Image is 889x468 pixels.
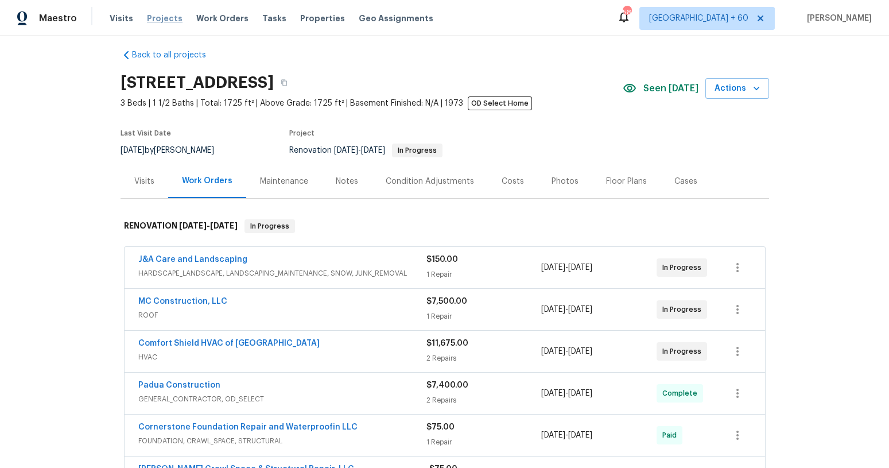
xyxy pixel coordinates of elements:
div: Costs [502,176,524,187]
span: - [541,388,592,399]
span: [DATE] [361,146,385,154]
span: $75.00 [426,423,455,431]
a: MC Construction, LLC [138,297,227,305]
div: Maintenance [260,176,308,187]
span: Renovation [289,146,442,154]
div: 1 Repair [426,436,542,448]
span: In Progress [662,346,706,357]
span: [DATE] [568,305,592,314]
span: - [179,222,238,230]
span: Properties [300,13,345,24]
span: [DATE] [210,222,238,230]
div: Work Orders [182,175,232,187]
span: [DATE] [541,264,565,272]
div: 1 Repair [426,311,542,322]
button: Actions [705,78,769,99]
div: Visits [134,176,154,187]
span: Maestro [39,13,77,24]
span: Geo Assignments [359,13,433,24]
span: [DATE] [179,222,207,230]
span: - [541,262,592,273]
div: 2 Repairs [426,353,542,364]
span: [GEOGRAPHIC_DATA] + 60 [649,13,748,24]
span: - [334,146,385,154]
div: 587 [623,7,631,18]
a: Back to all projects [121,49,231,61]
span: $150.00 [426,256,458,264]
div: Cases [674,176,697,187]
span: OD Select Home [468,96,532,110]
span: Seen [DATE] [643,83,698,94]
span: - [541,304,592,315]
span: $7,400.00 [426,381,468,389]
span: Paid [662,430,681,441]
span: FOUNDATION, CRAWL_SPACE, STRUCTURAL [138,435,426,447]
span: HVAC [138,351,426,363]
span: - [541,430,592,441]
div: by [PERSON_NAME] [121,144,228,157]
span: GENERAL_CONTRACTOR, OD_SELECT [138,393,426,405]
div: Condition Adjustments [386,176,474,187]
span: $11,675.00 [426,339,468,347]
span: Projects [147,13,183,24]
div: 1 Repair [426,269,542,280]
span: Last Visit Date [121,130,171,137]
span: In Progress [662,304,706,315]
span: Tasks [262,14,286,22]
span: [DATE] [568,347,592,355]
span: In Progress [393,147,441,154]
span: [PERSON_NAME] [802,13,872,24]
h6: RENOVATION [124,219,238,233]
div: Notes [336,176,358,187]
span: [DATE] [541,347,565,355]
h2: [STREET_ADDRESS] [121,77,274,88]
span: Complete [662,388,702,399]
span: In Progress [662,262,706,273]
div: 2 Repairs [426,394,542,406]
span: [DATE] [568,389,592,397]
span: [DATE] [541,431,565,439]
span: Work Orders [196,13,249,24]
a: J&A Care and Landscaping [138,256,247,264]
span: [DATE] [541,305,565,314]
span: In Progress [246,221,294,232]
span: [DATE] [541,389,565,397]
span: Project [289,130,315,137]
span: HARDSCAPE_LANDSCAPE, LANDSCAPING_MAINTENANCE, SNOW, JUNK_REMOVAL [138,268,426,279]
span: Visits [110,13,133,24]
a: Cornerstone Foundation Repair and Waterproofin LLC [138,423,358,431]
div: RENOVATION [DATE]-[DATE]In Progress [121,208,769,245]
a: Padua Construction [138,381,220,389]
span: [DATE] [121,146,145,154]
div: Floor Plans [606,176,647,187]
span: - [541,346,592,357]
span: 3 Beds | 1 1/2 Baths | Total: 1725 ft² | Above Grade: 1725 ft² | Basement Finished: N/A | 1973 [121,98,623,109]
span: [DATE] [568,431,592,439]
a: Comfort Shield HVAC of [GEOGRAPHIC_DATA] [138,339,320,347]
span: $7,500.00 [426,297,467,305]
span: [DATE] [334,146,358,154]
button: Copy Address [274,72,294,93]
span: Actions [715,82,760,96]
span: ROOF [138,310,426,321]
div: Photos [552,176,579,187]
span: [DATE] [568,264,592,272]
